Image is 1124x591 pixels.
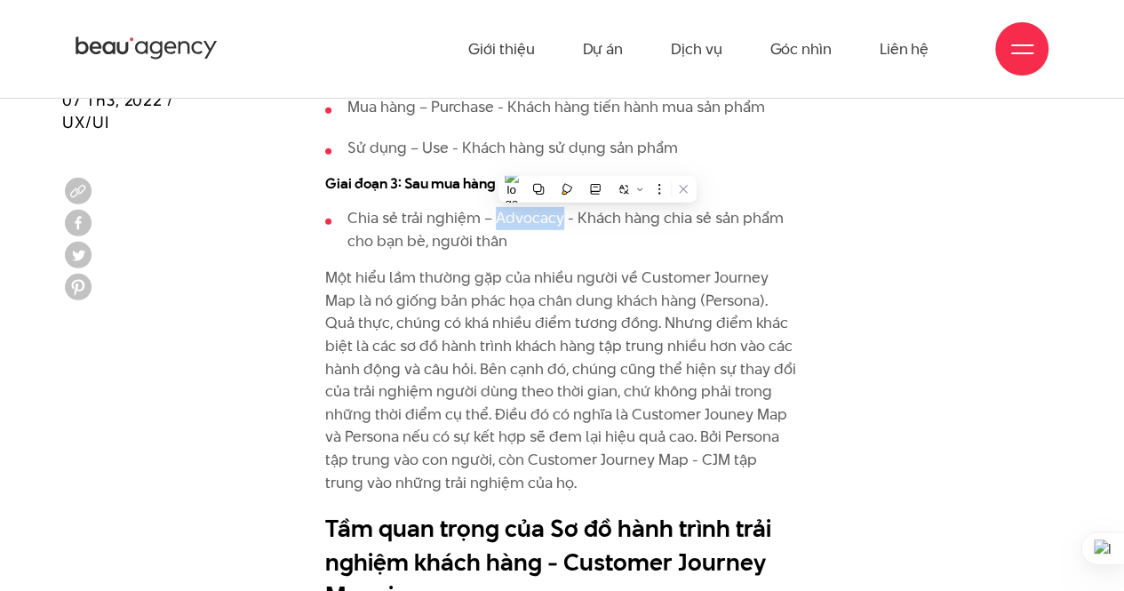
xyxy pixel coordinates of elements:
li: Sử dụng – Use - Khách hàng sử dụng sản phẩm​ [325,137,799,160]
p: Một hiểu lầm thường gặp của nhiều người về Customer Journey Map là nó giống bản phác họa chân dun... [325,267,799,494]
h4: Giai đoạn 3: Sau mua hàng [325,174,799,195]
span: 07 Th3, 2022 / UX/UI [62,89,174,133]
li: Chia sẻ trải nghiệm – Advocacy - Khách hàng chia sẻ sản phẩm cho bạn bè, người thân​ [325,207,799,252]
li: Mua hàng – Purchase - Khách hàng tiến hành mua sản phẩm [325,96,799,119]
